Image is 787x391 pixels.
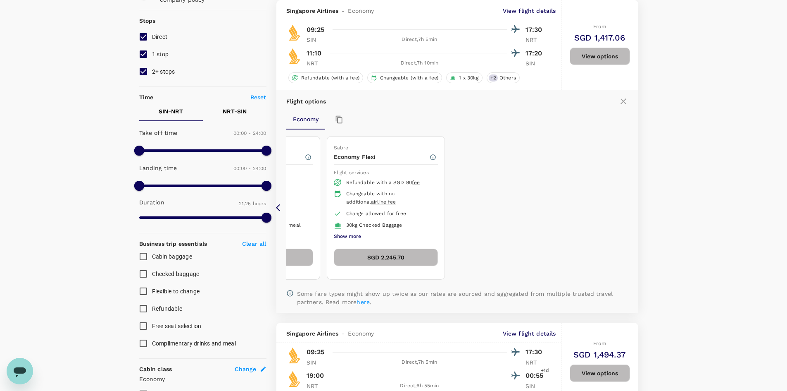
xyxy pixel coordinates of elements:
[152,340,236,347] span: Complimentary drinks and meal
[139,93,154,101] p: Time
[334,231,361,242] button: Show more
[286,24,303,41] img: SQ
[139,164,177,172] p: Landing time
[152,51,169,58] span: 1 stop
[152,271,200,277] span: Checked baggage
[235,365,257,373] span: Change
[152,34,168,40] span: Direct
[152,68,175,75] span: 2+ stops
[487,72,520,83] div: +2Others
[357,299,370,305] a: here
[541,367,549,375] span: +1d
[574,31,625,44] h6: SGD 1,417.06
[503,7,556,15] p: View flight details
[334,249,438,266] button: SGD 2,245.70
[286,97,326,106] p: Flight options
[139,240,207,247] strong: Business trip essentials
[286,110,325,130] button: Economy
[152,288,200,295] span: Flexible to change
[152,305,183,312] span: Refundable
[307,48,322,58] p: 11:10
[503,329,556,338] p: View flight details
[570,48,630,65] button: View options
[139,366,172,372] strong: Cabin class
[139,375,266,383] p: Economy
[298,74,363,82] span: Refundable (with a fee)
[307,382,327,390] p: NRT
[593,341,606,346] span: From
[233,130,266,136] span: 00:00 - 24:00
[286,347,303,364] img: SQ
[334,145,349,151] span: Sabre
[489,74,498,82] span: + 2
[307,371,324,381] p: 19:00
[159,107,183,115] p: SIN - NRT
[239,201,266,206] span: 21.25 hours
[233,166,266,171] span: 00:00 - 24:00
[223,107,247,115] p: NRT - SIN
[346,222,402,228] span: 30kg Checked Baggage
[348,7,374,15] span: Economy
[307,59,327,67] p: NRT
[332,382,507,390] div: Direct , 6h 55min
[412,180,420,185] span: fee
[593,24,606,29] span: From
[346,179,431,187] div: Refundable with a SGD 90
[152,253,192,260] span: Cabin baggage
[286,7,339,15] span: Singapore Airlines
[139,129,178,137] p: Take off time
[307,36,327,44] p: SIN
[307,347,325,357] p: 09:25
[525,371,546,381] p: 00:55
[332,59,507,67] div: Direct , 7h 10min
[286,329,339,338] span: Singapore Airlines
[334,153,429,161] p: Economy Flexi
[525,382,546,390] p: SIN
[525,25,546,35] p: 17:30
[139,198,164,206] p: Duration
[332,36,507,44] div: Direct , 7h 5min
[446,72,482,83] div: 1 x 30kg
[7,358,33,384] iframe: Button to launch messaging window
[346,211,406,216] span: Change allowed for free
[334,170,369,175] span: Flight services
[348,329,374,338] span: Economy
[286,371,303,387] img: SQ
[367,72,442,83] div: Changeable (with a fee)
[377,74,442,82] span: Changeable (with a fee)
[525,358,546,367] p: NRT
[288,72,363,83] div: Refundable (with a fee)
[570,365,630,382] button: View options
[525,48,546,58] p: 17:20
[338,329,348,338] span: -
[242,240,266,248] p: Clear all
[286,48,303,65] img: SQ
[573,348,626,361] h6: SGD 1,494.37
[525,347,546,357] p: 17:30
[152,323,202,329] span: Free seat selection
[371,199,396,205] span: airline fee
[307,358,327,367] p: SIN
[332,358,507,367] div: Direct , 7h 5min
[346,190,431,206] div: Changeable with no additional
[456,74,482,82] span: 1 x 30kg
[307,25,325,35] p: 09:25
[297,290,628,306] p: Some fare types might show up twice as our rates are sourced and aggregated from multiple trusted...
[139,17,156,24] strong: Stops
[250,93,266,101] p: Reset
[496,74,519,82] span: Others
[338,7,348,15] span: -
[525,36,546,44] p: NRT
[525,59,546,67] p: SIN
